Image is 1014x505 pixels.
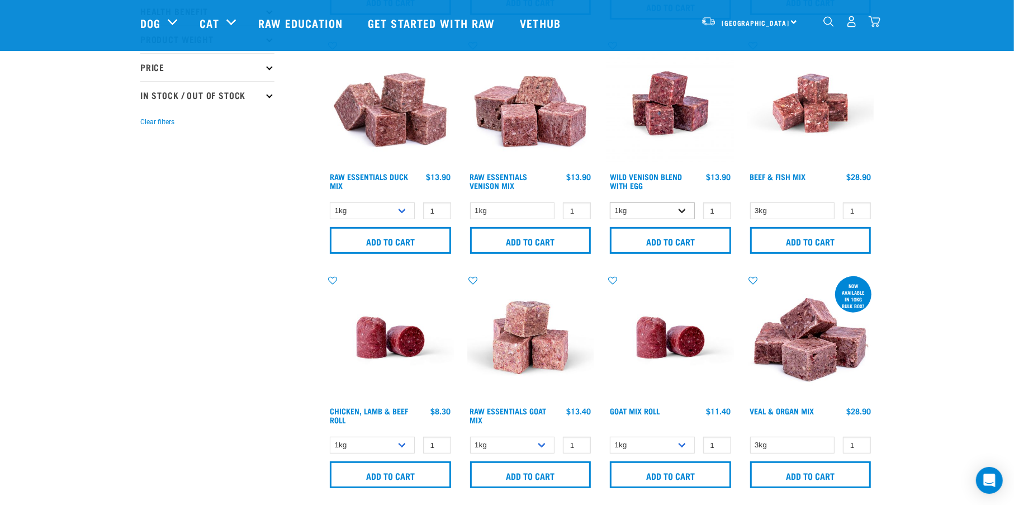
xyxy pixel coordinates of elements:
[247,1,357,45] a: Raw Education
[470,174,528,187] a: Raw Essentials Venison Mix
[470,227,591,254] input: Add to cart
[843,202,871,220] input: 1
[140,15,160,31] a: Dog
[703,202,731,220] input: 1
[747,40,874,167] img: Beef Mackerel 1
[327,40,454,167] img: ?1041 RE Lamb Mix 01
[750,227,871,254] input: Add to cart
[823,16,834,27] img: home-icon-1@2x.png
[707,172,731,181] div: $13.90
[563,437,591,454] input: 1
[610,461,731,488] input: Add to cart
[846,16,857,27] img: user.png
[701,16,716,26] img: van-moving.png
[563,202,591,220] input: 1
[610,174,682,187] a: Wild Venison Blend with Egg
[869,16,880,27] img: home-icon@2x.png
[750,461,871,488] input: Add to cart
[707,407,731,416] div: $11.40
[423,202,451,220] input: 1
[750,409,814,413] a: Veal & Organ Mix
[423,437,451,454] input: 1
[470,461,591,488] input: Add to cart
[610,227,731,254] input: Add to cart
[140,53,274,81] p: Price
[835,277,871,314] div: now available in 10kg bulk box!
[976,467,1003,494] div: Open Intercom Messenger
[843,437,871,454] input: 1
[330,227,451,254] input: Add to cart
[431,407,451,416] div: $8.30
[330,461,451,488] input: Add to cart
[330,174,408,187] a: Raw Essentials Duck Mix
[357,1,509,45] a: Get started with Raw
[200,15,219,31] a: Cat
[610,409,660,413] a: Goat Mix Roll
[427,172,451,181] div: $13.90
[703,437,731,454] input: 1
[747,274,874,401] img: 1158 Veal Organ Mix 01
[722,21,789,25] span: [GEOGRAPHIC_DATA]
[140,81,274,109] p: In Stock / Out Of Stock
[607,274,734,401] img: Raw Essentials Chicken Lamb Beef Bulk Minced Raw Dog Food Roll Unwrapped
[470,409,547,422] a: Raw Essentials Goat Mix
[750,174,806,178] a: Beef & Fish Mix
[467,274,594,401] img: Goat M Ix 38448
[846,407,871,416] div: $28.90
[140,117,174,127] button: Clear filters
[467,40,594,167] img: 1113 RE Venison Mix 01
[327,274,454,401] img: Raw Essentials Chicken Lamb Beef Bulk Minced Raw Dog Food Roll Unwrapped
[330,409,408,422] a: Chicken, Lamb & Beef Roll
[607,40,734,167] img: Venison Egg 1616
[566,172,591,181] div: $13.90
[566,407,591,416] div: $13.40
[509,1,575,45] a: Vethub
[846,172,871,181] div: $28.90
